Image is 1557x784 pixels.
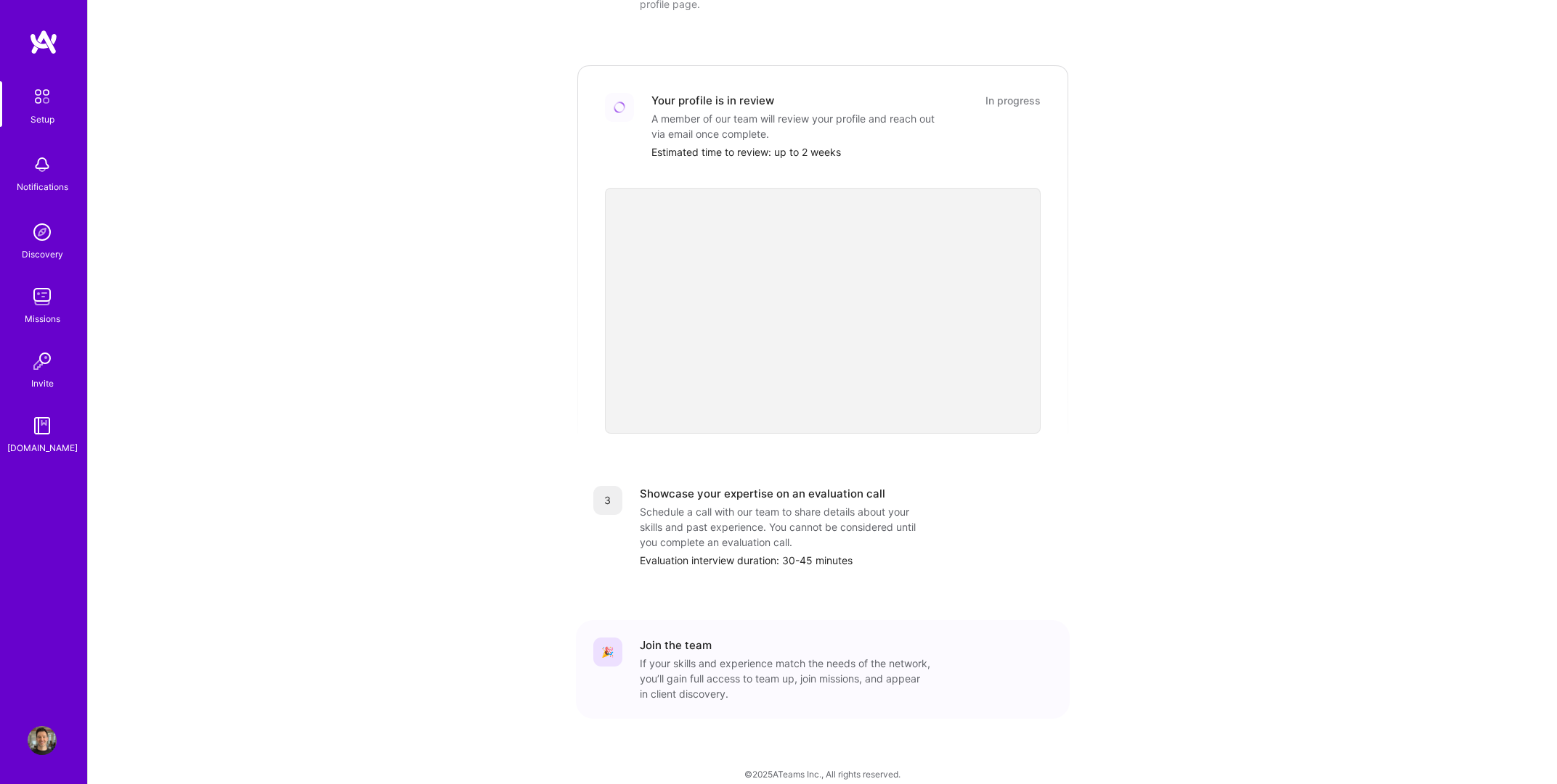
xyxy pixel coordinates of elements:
img: teamwork [28,282,57,311]
div: Setup [31,112,54,127]
div: Notifications [17,179,68,194]
img: guide book [28,411,57,440]
img: logo [29,29,58,55]
div: If your skills and experience match the needs of the network, you’ll gain full access to team up,... [640,656,930,701]
div: Evaluation interview duration: 30-45 minutes [640,553,1052,568]
img: Invite [28,347,57,376]
div: Missions [25,311,60,326]
div: Estimated time to review: up to 2 weeks [651,144,1041,160]
div: [DOMAIN_NAME] [7,440,78,455]
div: A member of our team will review your profile and reach out via email once complete. [651,111,942,141]
div: 🎉 [593,637,622,667]
img: setup [27,81,57,112]
div: Discovery [22,247,63,262]
div: 3 [593,486,622,515]
img: discovery [28,218,57,247]
img: User Avatar [28,726,57,755]
img: Loading [611,99,627,115]
div: Invite [31,376,54,391]
img: bell [28,150,57,179]
div: Join the team [640,637,712,653]
div: Schedule a call with our team to share details about your skills and past experience. You cannot ... [640,504,930,550]
iframe: video [605,188,1041,434]
div: Your profile is in review [651,93,774,108]
div: Showcase your expertise on an evaluation call [640,486,885,501]
div: In progress [985,93,1041,108]
a: User Avatar [24,726,60,755]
